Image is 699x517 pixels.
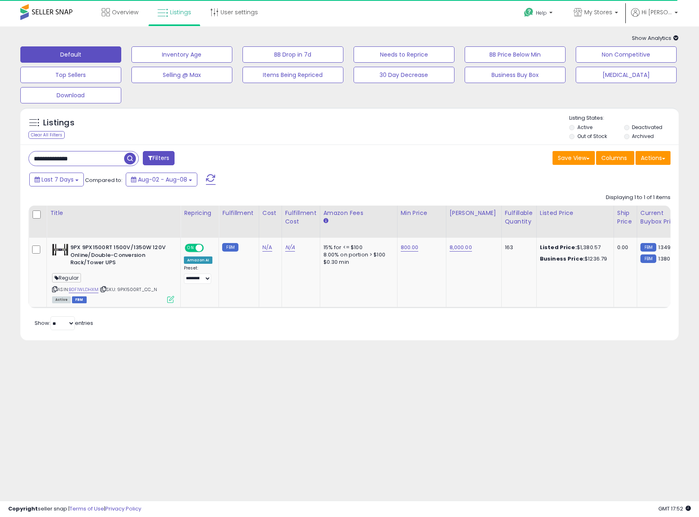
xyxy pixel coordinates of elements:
i: Get Help [524,7,534,18]
label: Active [577,124,592,131]
a: 8,000.00 [450,243,472,252]
span: Show: entries [35,319,93,327]
button: Inventory Age [131,46,232,63]
span: 1349.03 [658,243,678,251]
span: Listings [170,8,191,16]
span: | SKU: 9PX1500RT_CC_N [100,286,157,293]
div: Amazon AI [184,256,212,264]
button: Items Being Repriced [242,67,343,83]
div: ASIN: [52,244,174,302]
h5: Listings [43,117,74,129]
button: Filters [143,151,175,165]
button: 30 Day Decrease [354,67,454,83]
a: B0F1WLDHXM [69,286,98,293]
span: Hi [PERSON_NAME] [642,8,672,16]
div: 15% for <= $100 [323,244,391,251]
span: Show Analytics [632,34,679,42]
div: $1236.79 [540,255,607,263]
span: Regular [52,273,81,283]
div: $0.30 min [323,258,391,266]
div: Amazon Fees [323,209,394,217]
div: $1,380.57 [540,244,607,251]
button: BB Drop in 7d [242,46,343,63]
div: Fulfillment [222,209,255,217]
span: OFF [203,245,216,252]
div: Clear All Filters [28,131,65,139]
div: Min Price [401,209,443,217]
button: Download [20,87,121,103]
small: FBM [640,243,656,252]
a: 800.00 [401,243,419,252]
button: Columns [596,151,634,165]
button: BB Price Below Min [465,46,566,63]
div: [PERSON_NAME] [450,209,498,217]
span: Overview [112,8,138,16]
button: Needs to Reprice [354,46,454,63]
label: Archived [632,133,654,140]
div: Preset: [184,265,212,284]
div: Fulfillment Cost [285,209,317,226]
div: Fulfillable Quantity [505,209,533,226]
div: Title [50,209,177,217]
span: Aug-02 - Aug-08 [138,175,187,184]
button: Selling @ Max [131,67,232,83]
span: Last 7 Days [42,175,74,184]
span: ON [186,245,196,252]
span: Compared to: [85,176,122,184]
b: 9PX 9PX1500RT 1500V/1350W 120V Online/Double-Conversion Rack/Tower UPS [70,244,169,269]
span: My Stores [584,8,612,16]
button: Business Buy Box [465,67,566,83]
b: Business Price: [540,255,585,263]
div: 8.00% on portion > $100 [323,251,391,258]
div: Cost [262,209,278,217]
button: Default [20,46,121,63]
button: Top Sellers [20,67,121,83]
label: Deactivated [632,124,662,131]
div: Current Buybox Price [640,209,682,226]
small: FBM [640,254,656,263]
button: Non Competitive [576,46,677,63]
p: Listing States: [569,114,679,122]
a: Hi [PERSON_NAME] [631,8,678,26]
button: Actions [636,151,671,165]
span: All listings currently available for purchase on Amazon [52,296,71,303]
a: N/A [262,243,272,252]
div: 0.00 [617,244,631,251]
small: FBM [222,243,238,252]
a: N/A [285,243,295,252]
div: Displaying 1 to 1 of 1 items [606,194,671,202]
button: Last 7 Days [29,173,84,186]
span: Columns [601,154,627,162]
button: [MEDICAL_DATA] [576,67,677,83]
span: 1380.57 [658,255,677,263]
div: Listed Price [540,209,610,217]
span: FBM [72,296,87,303]
button: Save View [553,151,595,165]
div: 163 [505,244,530,251]
label: Out of Stock [577,133,607,140]
div: Repricing [184,209,215,217]
a: Help [518,1,561,26]
img: 51p4iMwrMUL._SL40_.jpg [52,244,68,256]
small: Amazon Fees. [323,217,328,225]
span: Help [536,9,547,16]
b: Listed Price: [540,243,577,251]
div: Ship Price [617,209,633,226]
button: Aug-02 - Aug-08 [126,173,197,186]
